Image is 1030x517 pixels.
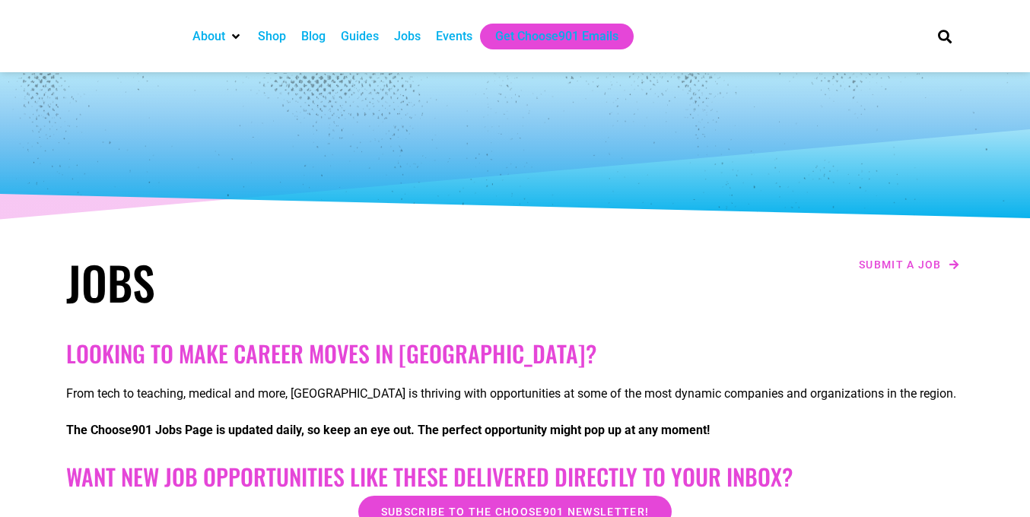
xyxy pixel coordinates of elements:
[854,255,964,274] a: Submit a job
[192,27,225,46] a: About
[341,27,379,46] a: Guides
[301,27,326,46] a: Blog
[258,27,286,46] a: Shop
[394,27,421,46] a: Jobs
[933,24,958,49] div: Search
[495,27,618,46] a: Get Choose901 Emails
[859,259,942,270] span: Submit a job
[381,506,649,517] span: Subscribe to the Choose901 newsletter!
[66,385,964,403] p: From tech to teaching, medical and more, [GEOGRAPHIC_DATA] is thriving with opportunities at some...
[66,463,964,490] h2: Want New Job Opportunities like these Delivered Directly to your Inbox?
[66,423,710,437] strong: The Choose901 Jobs Page is updated daily, so keep an eye out. The perfect opportunity might pop u...
[185,24,912,49] nav: Main nav
[185,24,250,49] div: About
[66,255,507,309] h1: Jobs
[66,340,964,367] h2: Looking to make career moves in [GEOGRAPHIC_DATA]?
[436,27,472,46] a: Events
